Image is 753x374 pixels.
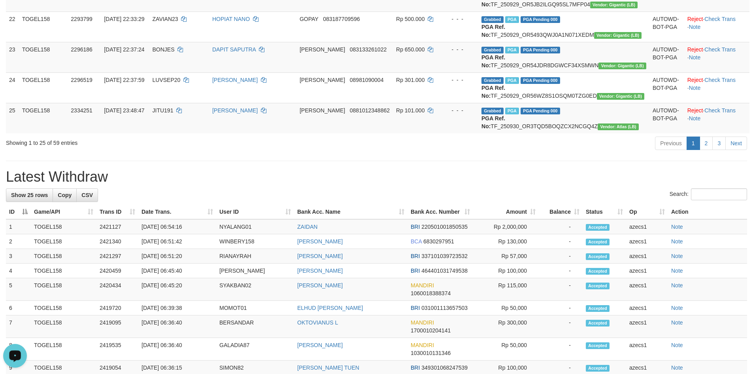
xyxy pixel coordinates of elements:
[297,253,343,259] a: [PERSON_NAME]
[71,46,92,53] span: 2296186
[96,301,138,315] td: 2419720
[539,264,583,278] td: -
[444,15,475,23] div: - - -
[216,338,294,361] td: GALADIA87
[590,2,638,8] span: Vendor URL: https://dashboard.q2checkout.com/secure
[411,282,434,289] span: MANDIRI
[96,249,138,264] td: 2421297
[704,46,736,53] a: Check Trans
[411,327,451,334] span: Copy 1700010204141 to clipboard
[505,16,519,23] span: Marked by azecs1
[411,305,420,311] span: BRI
[687,107,703,114] a: Reject
[6,301,31,315] td: 6
[689,24,701,30] a: Note
[153,46,175,53] span: BONJES
[31,219,96,234] td: TOGEL158
[216,205,294,219] th: User ID: activate to sort column ascending
[586,320,610,327] span: Accepted
[586,283,610,289] span: Accepted
[19,103,68,133] td: TOGEL158
[586,224,610,231] span: Accepted
[481,77,504,84] span: Grabbed
[216,315,294,338] td: BERSANDAR
[6,205,31,219] th: ID: activate to sort column descending
[598,123,639,130] span: Vendor URL: https://dashboard.q2checkout.com/secure
[670,188,747,200] label: Search:
[473,315,539,338] td: Rp 300,000
[505,108,519,114] span: Marked by azecs1
[138,264,216,278] td: [DATE] 06:45:40
[505,77,519,84] span: Marked by azecs1
[138,249,216,264] td: [DATE] 06:51:20
[687,16,703,22] a: Reject
[96,315,138,338] td: 2419095
[539,249,583,264] td: -
[478,11,649,42] td: TF_250929_OR5493QWJ0A1N071XEDM
[444,76,475,84] div: - - -
[626,278,668,301] td: azecs1
[104,77,144,83] span: [DATE] 22:37:59
[687,46,703,53] a: Reject
[539,205,583,219] th: Balance: activate to sort column ascending
[6,72,19,103] td: 24
[649,103,684,133] td: AUTOWD-BOT-PGA
[138,301,216,315] td: [DATE] 06:39:38
[6,249,31,264] td: 3
[421,365,468,371] span: Copy 349301068247539 to clipboard
[725,137,747,150] a: Next
[671,268,683,274] a: Note
[473,278,539,301] td: Rp 115,000
[300,16,318,22] span: GOPAY
[481,24,505,38] b: PGA Ref. No:
[294,205,408,219] th: Bank Acc. Name: activate to sort column ascending
[31,278,96,301] td: TOGEL158
[691,188,747,200] input: Search:
[473,249,539,264] td: Rp 57,000
[473,338,539,361] td: Rp 50,000
[689,115,701,122] a: Note
[6,103,19,133] td: 25
[396,46,425,53] span: Rp 650.000
[300,77,345,83] span: [PERSON_NAME]
[411,224,420,230] span: BRI
[687,77,703,83] a: Reject
[71,16,92,22] span: 2293799
[626,264,668,278] td: azecs1
[478,103,649,133] td: TF_250930_OR3TQD5BOQZCX2NCGQ4Z
[586,365,610,372] span: Accepted
[297,282,343,289] a: [PERSON_NAME]
[153,16,178,22] span: ZAVIAN23
[473,301,539,315] td: Rp 50,000
[539,315,583,338] td: -
[597,93,645,100] span: Vendor URL: https://dashboard.q2checkout.com/secure
[423,238,454,245] span: Copy 6830297951 to clipboard
[216,301,294,315] td: MOMOT01
[31,205,96,219] th: Game/API: activate to sort column ascending
[6,234,31,249] td: 2
[350,107,390,114] span: Copy 0881012348862 to clipboard
[671,342,683,348] a: Note
[6,264,31,278] td: 4
[671,224,683,230] a: Note
[6,42,19,72] td: 23
[104,46,144,53] span: [DATE] 22:37:24
[586,253,610,260] span: Accepted
[71,107,92,114] span: 2334251
[216,278,294,301] td: SYAKBAN02
[521,108,560,114] span: PGA Pending
[704,77,736,83] a: Check Trans
[481,108,504,114] span: Grabbed
[297,268,343,274] a: [PERSON_NAME]
[411,238,422,245] span: BCA
[687,137,700,150] a: 1
[138,278,216,301] td: [DATE] 06:45:20
[153,107,174,114] span: JITU191
[96,278,138,301] td: 2420434
[6,338,31,361] td: 8
[297,342,343,348] a: [PERSON_NAME]
[626,315,668,338] td: azecs1
[626,301,668,315] td: azecs1
[216,234,294,249] td: WINBERY158
[6,188,53,202] a: Show 25 rows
